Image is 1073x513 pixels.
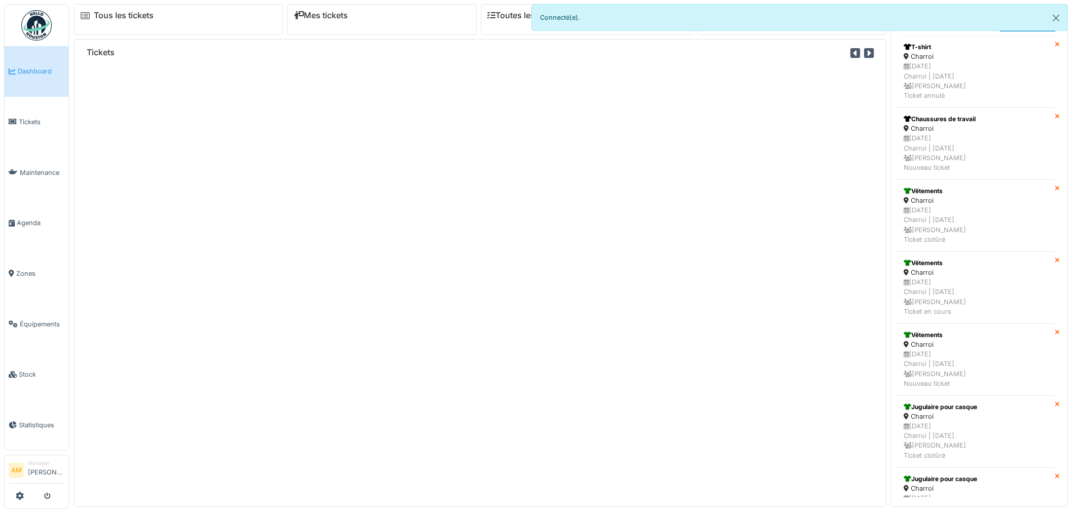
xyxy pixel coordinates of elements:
div: Charroi [904,412,1048,421]
div: [DATE] Charroi | [DATE] [PERSON_NAME] Ticket clotûré [904,421,1048,460]
div: Vêtements [904,331,1048,340]
div: T-shirt [904,43,1048,52]
a: Équipements [5,299,68,349]
span: Maintenance [20,168,64,177]
span: Stock [19,370,64,379]
span: Tickets [19,117,64,127]
div: Vêtements [904,187,1048,196]
div: Charroi [904,340,1048,349]
h6: Tickets [87,48,115,57]
span: Agenda [17,218,64,228]
a: Stock [5,349,68,400]
div: [DATE] Charroi | [DATE] [PERSON_NAME] Nouveau ticket [904,349,1048,388]
a: Zones [5,248,68,299]
span: Zones [16,269,64,278]
div: Charroi [904,268,1048,277]
a: Chaussures de travail Charroi [DATE]Charroi | [DATE] [PERSON_NAME]Nouveau ticket [897,107,1055,179]
div: Charroi [904,484,1048,493]
li: AM [9,463,24,478]
div: Jugulaire pour casque [904,474,1048,484]
span: Statistiques [19,420,64,430]
span: Équipements [20,319,64,329]
a: Agenda [5,198,68,248]
a: T-shirt Charroi [DATE]Charroi | [DATE] [PERSON_NAME]Ticket annulé [897,35,1055,107]
div: [DATE] Charroi | [DATE] [PERSON_NAME] Ticket clotûré [904,205,1048,244]
li: [PERSON_NAME] [28,459,64,481]
div: Chaussures de travail [904,115,1048,124]
a: Vêtements Charroi [DATE]Charroi | [DATE] [PERSON_NAME]Ticket en cours [897,251,1055,323]
div: Charroi [904,52,1048,61]
a: Jugulaire pour casque Charroi [DATE]Charroi | [DATE] [PERSON_NAME]Ticket clotûré [897,395,1055,467]
div: Vêtements [904,259,1048,268]
div: [DATE] Charroi | [DATE] [PERSON_NAME] Nouveau ticket [904,133,1048,172]
a: Tickets [5,97,68,148]
a: Toutes les tâches [487,11,563,20]
a: Statistiques [5,400,68,451]
div: Charroi [904,196,1048,205]
div: Charroi [904,124,1048,133]
div: Connecté(e). [531,4,1068,31]
div: [DATE] Charroi | [DATE] [PERSON_NAME] Ticket en cours [904,277,1048,316]
a: Mes tickets [294,11,348,20]
div: Manager [28,459,64,467]
button: Close [1045,5,1067,31]
span: Dashboard [18,66,64,76]
div: Jugulaire pour casque [904,402,1048,412]
a: Vêtements Charroi [DATE]Charroi | [DATE] [PERSON_NAME]Ticket clotûré [897,179,1055,251]
a: Maintenance [5,147,68,198]
a: Dashboard [5,46,68,97]
a: Tous les tickets [94,11,154,20]
div: [DATE] Charroi | [DATE] [PERSON_NAME] Ticket annulé [904,61,1048,100]
img: Badge_color-CXgf-gQk.svg [21,10,52,41]
a: Vêtements Charroi [DATE]Charroi | [DATE] [PERSON_NAME]Nouveau ticket [897,323,1055,395]
a: AM Manager[PERSON_NAME] [9,459,64,484]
